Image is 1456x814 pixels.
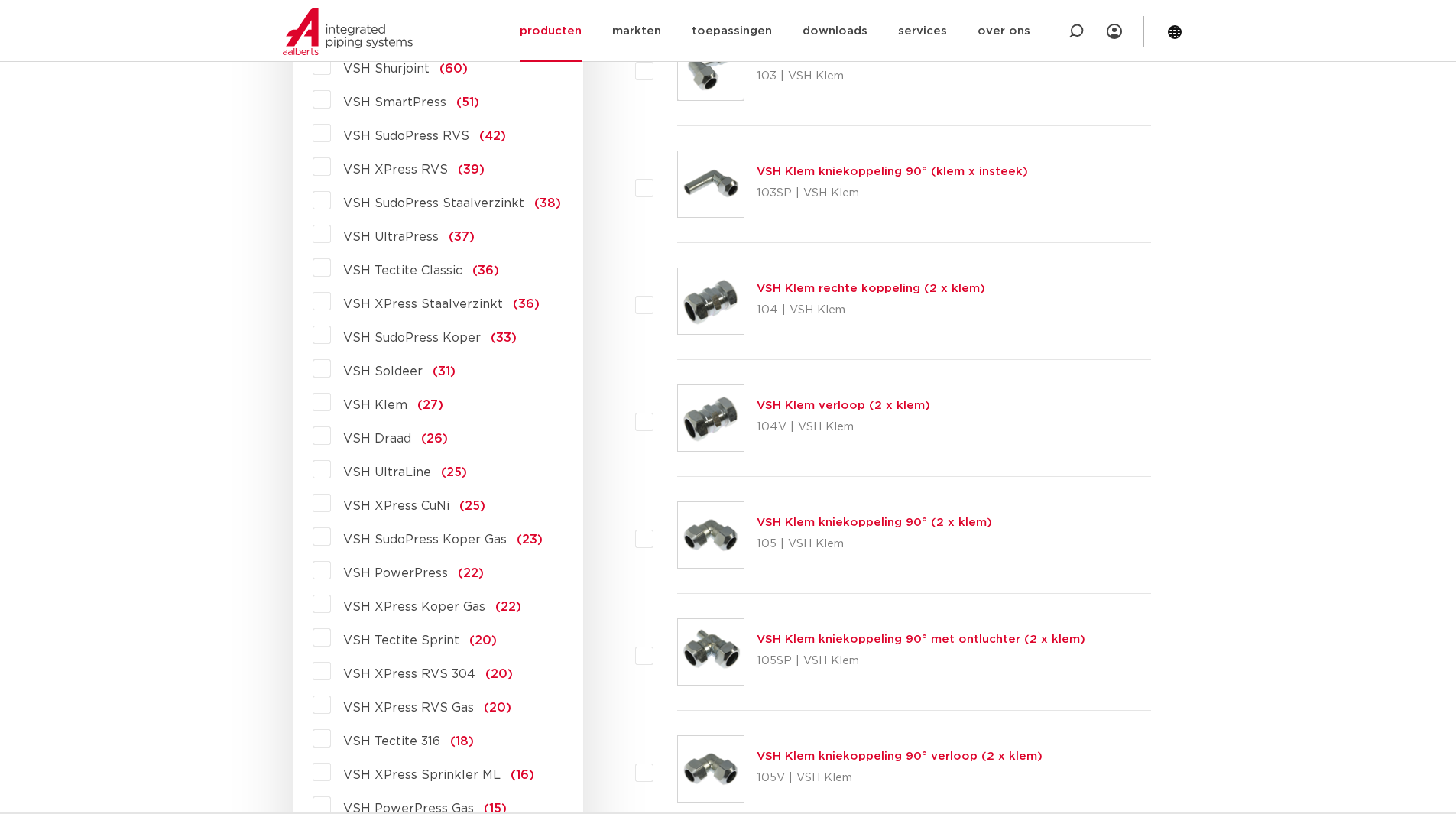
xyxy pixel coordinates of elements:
[449,231,475,243] span: (37)
[757,181,1028,206] p: 103SP | VSH Klem
[757,751,1043,762] a: VSH Klem kniekoppeling 90° verloop (2 x klem)
[343,164,448,176] span: VSH XPress RVS
[511,769,534,781] span: (16)
[534,197,561,209] span: (38)
[343,769,501,781] span: VSH XPress Sprinkler ML
[343,433,411,445] span: VSH Draad
[757,64,1116,89] p: 103 | VSH Klem
[343,365,423,378] span: VSH Soldeer
[757,283,985,294] a: VSH Klem rechte koppeling (2 x klem)
[757,166,1028,177] a: VSH Klem kniekoppeling 90° (klem x insteek)
[343,668,475,680] span: VSH XPress RVS 304
[343,399,407,411] span: VSH Klem
[757,766,1043,790] p: 105V | VSH Klem
[517,533,543,546] span: (23)
[343,533,507,546] span: VSH SudoPress Koper Gas
[441,466,467,478] span: (25)
[678,34,744,100] img: Thumbnail for VSH Klem radiatorkoppeling haaks 90° (klem x buitendraad)
[479,130,506,142] span: (42)
[417,399,443,411] span: (27)
[757,415,930,439] p: 104V | VSH Klem
[343,466,431,478] span: VSH UltraLine
[678,619,744,685] img: Thumbnail for VSH Klem kniekoppeling 90° met ontluchter (2 x klem)
[757,634,1085,645] a: VSH Klem kniekoppeling 90° met ontluchter (2 x klem)
[343,130,469,142] span: VSH SudoPress RVS
[343,332,481,344] span: VSH SudoPress Koper
[678,268,744,334] img: Thumbnail for VSH Klem rechte koppeling (2 x klem)
[757,649,1085,673] p: 105SP | VSH Klem
[343,567,448,579] span: VSH PowerPress
[433,365,456,378] span: (31)
[456,96,479,109] span: (51)
[343,500,449,512] span: VSH XPress CuNi
[343,298,503,310] span: VSH XPress Staalverzinkt
[757,517,992,528] a: VSH Klem kniekoppeling 90° (2 x klem)
[472,264,499,277] span: (36)
[343,735,440,748] span: VSH Tectite 316
[757,532,992,556] p: 105 | VSH Klem
[458,164,485,176] span: (39)
[485,668,513,680] span: (20)
[513,298,540,310] span: (36)
[459,500,485,512] span: (25)
[678,502,744,568] img: Thumbnail for VSH Klem kniekoppeling 90° (2 x klem)
[495,601,521,613] span: (22)
[678,385,744,451] img: Thumbnail for VSH Klem verloop (2 x klem)
[439,63,468,75] span: (60)
[343,63,430,75] span: VSH Shurjoint
[343,634,459,647] span: VSH Tectite Sprint
[450,735,474,748] span: (18)
[343,264,462,277] span: VSH Tectite Classic
[484,702,511,714] span: (20)
[678,736,744,802] img: Thumbnail for VSH Klem kniekoppeling 90° verloop (2 x klem)
[469,634,497,647] span: (20)
[757,400,930,411] a: VSH Klem verloop (2 x klem)
[757,298,985,323] p: 104 | VSH Klem
[343,702,474,714] span: VSH XPress RVS Gas
[343,197,524,209] span: VSH SudoPress Staalverzinkt
[678,151,744,217] img: Thumbnail for VSH Klem kniekoppeling 90° (klem x insteek)
[421,433,448,445] span: (26)
[343,231,439,243] span: VSH UltraPress
[343,96,446,109] span: VSH SmartPress
[458,567,484,579] span: (22)
[491,332,517,344] span: (33)
[343,601,485,613] span: VSH XPress Koper Gas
